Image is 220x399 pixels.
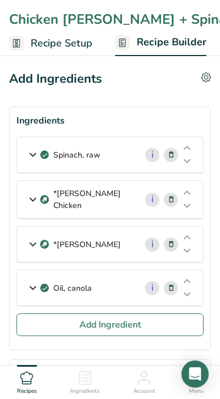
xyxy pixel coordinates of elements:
p: *[PERSON_NAME] Chicken [53,188,127,211]
a: i [145,281,159,295]
a: i [145,148,159,162]
a: Ingredients [70,366,100,396]
span: Recipes [17,387,37,396]
a: Recipes [17,366,37,396]
span: Add Ingredient [79,318,141,332]
span: Account [133,387,155,396]
div: Ingredients [16,114,204,128]
span: Recipe Setup [31,36,92,51]
a: i [145,193,159,207]
p: Oil, canola [53,282,92,294]
div: Open Intercom Messenger [181,360,209,388]
p: Spinach, raw [53,149,100,161]
div: Oil, canola i [17,270,203,306]
div: Sub Recipe *[PERSON_NAME] i [17,227,203,262]
a: Recipe Setup [9,31,92,56]
div: Sub Recipe *[PERSON_NAME] Chicken i [17,181,203,219]
a: Recipe Builder [115,29,206,57]
img: Sub Recipe [40,240,49,249]
p: *[PERSON_NAME] [53,239,121,251]
div: Spinach, raw i [17,137,203,173]
span: Recipe Builder [137,35,206,50]
span: Menu [189,387,204,396]
span: Ingredients [70,387,100,396]
a: i [145,237,159,252]
button: Add Ingredient [16,313,204,336]
div: Add Ingredients [9,70,102,88]
a: Account [133,366,155,396]
img: Sub Recipe [40,196,49,204]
